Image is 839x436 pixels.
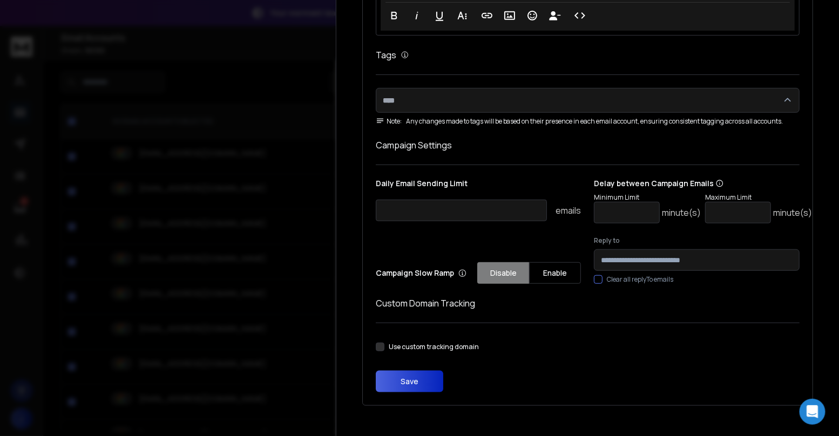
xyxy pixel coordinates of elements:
[429,5,450,26] button: Underline (⌘U)
[384,5,404,26] button: Bold (⌘B)
[407,5,427,26] button: Italic (⌘I)
[594,178,812,189] p: Delay between Campaign Emails
[477,5,497,26] button: Insert Link (⌘K)
[529,262,581,284] button: Enable
[477,262,529,284] button: Disable
[376,371,443,392] button: Save
[389,343,479,351] label: Use custom tracking domain
[376,117,402,126] span: Note:
[376,49,396,62] h1: Tags
[570,5,590,26] button: Code View
[800,399,826,425] div: Open Intercom Messenger
[607,275,673,284] label: Clear all replyTo emails
[594,236,800,245] label: Reply to
[662,206,701,219] p: minute(s)
[376,178,581,193] p: Daily Email Sending Limit
[545,5,565,26] button: Insert Unsubscribe Link
[594,193,701,202] p: Minimum Limit
[452,5,472,26] button: More Text
[556,204,581,217] p: emails
[773,206,812,219] p: minute(s)
[376,268,466,278] p: Campaign Slow Ramp
[376,139,800,152] h1: Campaign Settings
[499,5,520,26] button: Insert Image (⌘P)
[705,193,812,202] p: Maximum Limit
[376,297,800,310] h1: Custom Domain Tracking
[376,117,800,126] div: Any changes made to tags will be based on their presence in each email account, ensuring consiste...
